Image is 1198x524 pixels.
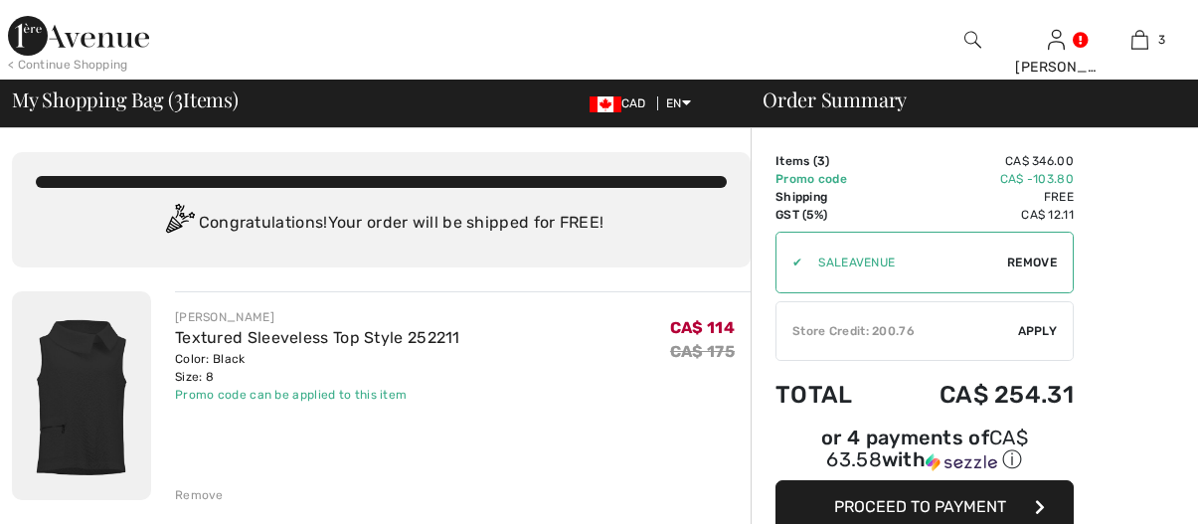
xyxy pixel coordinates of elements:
td: Items ( ) [775,152,884,170]
img: search the website [964,28,981,52]
span: CA$ 63.58 [826,426,1028,471]
span: Remove [1007,254,1057,271]
span: 3 [174,85,183,110]
img: 1ère Avenue [8,16,149,56]
img: Sezzle [926,453,997,471]
span: Apply [1018,322,1058,340]
div: Color: Black Size: 8 [175,350,460,386]
span: CA$ 114 [670,318,735,337]
td: GST (5%) [775,206,884,224]
td: CA$ 254.31 [884,361,1074,429]
img: Canadian Dollar [590,96,621,112]
img: Congratulation2.svg [159,204,199,244]
a: Textured Sleeveless Top Style 252211 [175,328,460,347]
a: 3 [1100,28,1181,52]
div: [PERSON_NAME] [175,308,460,326]
div: or 4 payments of with [775,429,1074,473]
div: [PERSON_NAME] [1015,57,1097,78]
span: EN [666,96,691,110]
span: My Shopping Bag ( Items) [12,89,239,109]
img: My Info [1048,28,1065,52]
div: Remove [175,486,224,504]
div: or 4 payments ofCA$ 63.58withSezzle Click to learn more about Sezzle [775,429,1074,480]
td: Shipping [775,188,884,206]
td: Promo code [775,170,884,188]
input: Promo code [802,233,1007,292]
div: ✔ [776,254,802,271]
span: CAD [590,96,654,110]
div: Congratulations! Your order will be shipped for FREE! [36,204,727,244]
div: Order Summary [739,89,1186,109]
span: 3 [817,154,825,168]
td: CA$ 12.11 [884,206,1074,224]
img: Textured Sleeveless Top Style 252211 [12,291,151,500]
s: CA$ 175 [670,342,735,361]
td: Total [775,361,884,429]
span: 3 [1158,31,1165,49]
a: Sign In [1048,30,1065,49]
td: CA$ 346.00 [884,152,1074,170]
td: Free [884,188,1074,206]
td: CA$ -103.80 [884,170,1074,188]
span: Proceed to Payment [834,497,1006,516]
div: < Continue Shopping [8,56,128,74]
div: Promo code can be applied to this item [175,386,460,404]
div: Store Credit: 200.76 [776,322,1018,340]
img: My Bag [1131,28,1148,52]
